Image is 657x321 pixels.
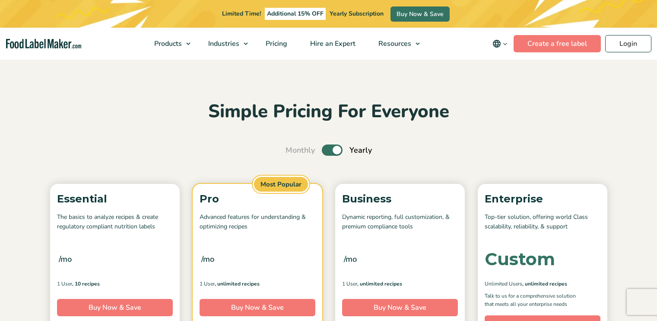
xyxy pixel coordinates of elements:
p: Essential [57,191,173,207]
span: , Unlimited Recipes [215,280,260,288]
a: Create a free label [514,35,601,52]
a: Resources [367,28,424,60]
span: , Unlimited Recipes [522,280,567,288]
a: Hire an Expert [299,28,365,60]
span: 1 User [57,280,72,288]
div: Custom [485,250,555,268]
span: Yearly Subscription [330,10,384,18]
p: Talk to us for a comprehensive solution that meets all your enterprise needs [485,292,584,308]
span: Additional 15% OFF [265,8,326,20]
p: Business [342,191,458,207]
span: Yearly [349,144,372,156]
a: Pricing [254,28,297,60]
label: Toggle [322,144,343,156]
p: Dynamic reporting, full customization, & premium compliance tools [342,212,458,232]
span: Industries [206,39,240,48]
h2: Simple Pricing For Everyone [46,100,612,124]
a: Industries [197,28,252,60]
a: Buy Now & Save [57,299,173,316]
span: Hire an Expert [308,39,356,48]
span: Monthly [286,144,315,156]
span: , 10 Recipes [72,280,100,288]
p: Pro [200,191,315,207]
span: 1 User [342,280,357,288]
a: Login [605,35,651,52]
p: Top-tier solution, offering world Class scalability, reliability, & support [485,212,600,232]
span: Resources [376,39,412,48]
span: Unlimited Users [485,280,522,288]
p: Advanced features for understanding & optimizing recipes [200,212,315,232]
span: Most Popular [253,176,309,193]
span: Pricing [263,39,288,48]
a: Buy Now & Save [200,299,315,316]
p: Enterprise [485,191,600,207]
a: Buy Now & Save [390,6,450,22]
span: , Unlimited Recipes [357,280,402,288]
span: Products [152,39,183,48]
p: The basics to analyze recipes & create regulatory compliant nutrition labels [57,212,173,232]
span: 1 User [200,280,215,288]
span: /mo [59,253,72,265]
span: /mo [201,253,214,265]
a: Products [143,28,195,60]
span: /mo [344,253,357,265]
span: Limited Time! [222,10,261,18]
a: Buy Now & Save [342,299,458,316]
